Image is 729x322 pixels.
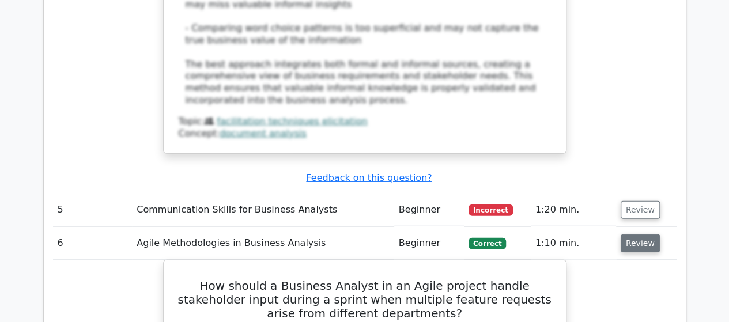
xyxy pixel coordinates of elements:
td: 1:10 min. [531,227,616,260]
a: facilitation techniques elicitation [217,116,367,127]
button: Review [621,234,660,252]
td: 1:20 min. [531,194,616,226]
div: Topic: [179,116,551,128]
span: Correct [469,238,506,249]
span: Incorrect [469,204,513,216]
td: 5 [53,194,133,226]
td: Beginner [394,227,464,260]
td: Agile Methodologies in Business Analysis [132,227,394,260]
td: Beginner [394,194,464,226]
td: 6 [53,227,133,260]
button: Review [621,201,660,219]
div: Concept: [179,128,551,140]
td: Communication Skills for Business Analysts [132,194,394,226]
a: Feedback on this question? [306,172,432,183]
a: document analysis [220,128,307,139]
h5: How should a Business Analyst in an Agile project handle stakeholder input during a sprint when m... [177,279,552,320]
